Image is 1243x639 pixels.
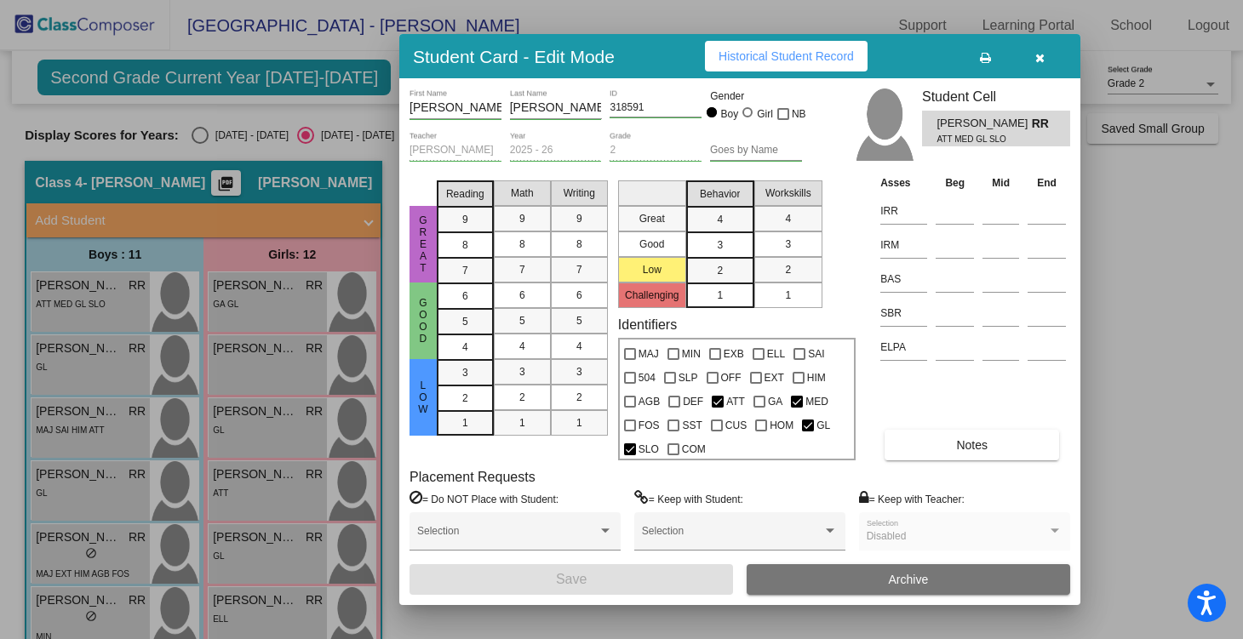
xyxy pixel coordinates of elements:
span: ATT [726,391,745,412]
span: 1 [717,288,723,303]
span: 7 [576,262,582,277]
span: OFF [721,368,742,388]
span: 3 [462,365,468,380]
span: 6 [462,288,468,304]
span: 1 [785,288,791,303]
span: 8 [519,237,525,252]
span: 7 [519,262,525,277]
span: 2 [717,263,723,278]
span: FOS [639,415,660,436]
span: 4 [519,339,525,354]
span: 3 [717,237,723,253]
button: Save [410,564,733,595]
span: HIM [807,368,826,388]
span: HOM [770,415,793,436]
span: ELL [767,344,785,364]
input: Enter ID [610,102,702,114]
span: CUS [725,415,747,436]
span: 5 [519,313,525,328]
label: = Keep with Student: [634,490,743,507]
span: 4 [785,211,791,226]
span: 9 [462,212,468,227]
input: teacher [410,145,501,157]
button: Historical Student Record [705,41,868,71]
span: 4 [717,212,723,227]
span: EXB [724,344,744,364]
span: Low [415,379,431,415]
span: RR [1032,115,1056,133]
span: 3 [785,237,791,252]
span: Writing [564,185,595,201]
span: Good [415,297,431,345]
span: SLP [679,368,698,388]
span: 1 [576,415,582,431]
span: 7 [462,263,468,278]
span: ATT MED GL SLO [937,133,1019,145]
span: SST [682,415,702,436]
span: MAJ [639,344,659,364]
th: Mid [978,174,1023,192]
input: assessment [880,334,927,360]
span: 6 [576,288,582,303]
h3: Student Cell [922,88,1070,105]
th: Beg [931,174,978,192]
label: Identifiers [618,317,677,333]
span: 6 [519,288,525,303]
span: AGB [639,391,660,412]
label: = Do NOT Place with Student: [410,490,558,507]
span: DEF [683,391,703,412]
span: 3 [576,364,582,379]
span: MED [805,391,828,412]
span: Math [511,185,534,201]
span: 5 [576,313,582,328]
span: 8 [462,237,468,253]
span: COM [682,439,706,459]
span: 4 [576,339,582,354]
span: 1 [519,415,525,431]
span: Save [556,572,587,586]
span: 2 [462,391,468,406]
span: MIN [682,344,701,364]
input: goes by name [710,145,802,157]
label: = Keep with Teacher: [859,490,965,507]
span: Archive [889,573,929,586]
div: Girl [756,106,773,122]
span: 2 [519,390,525,405]
span: [PERSON_NAME] [937,115,1031,133]
button: Notes [885,430,1059,460]
th: Asses [876,174,931,192]
h3: Student Card - Edit Mode [413,46,615,67]
input: assessment [880,300,927,326]
span: Reading [446,186,484,202]
span: 9 [576,211,582,226]
button: Archive [747,564,1070,595]
span: 8 [576,237,582,252]
span: GA [768,391,782,412]
div: Boy [720,106,739,122]
span: 3 [519,364,525,379]
span: Workskills [765,185,811,201]
span: EXT [765,368,784,388]
span: NB [792,104,806,124]
input: assessment [880,266,927,292]
span: Historical Student Record [719,49,854,63]
th: End [1023,174,1070,192]
span: SLO [639,439,659,459]
span: Great [415,214,431,274]
span: SAI [808,344,824,364]
span: 1 [462,415,468,431]
span: 4 [462,339,468,355]
span: Notes [956,438,988,452]
input: assessment [880,198,927,224]
span: 5 [462,314,468,329]
input: year [510,145,602,157]
span: 9 [519,211,525,226]
span: 2 [785,262,791,277]
input: assessment [880,232,927,258]
span: 2 [576,390,582,405]
label: Placement Requests [410,469,536,485]
span: Behavior [700,186,740,202]
input: grade [610,145,702,157]
span: GL [816,415,830,436]
span: Disabled [867,530,907,542]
